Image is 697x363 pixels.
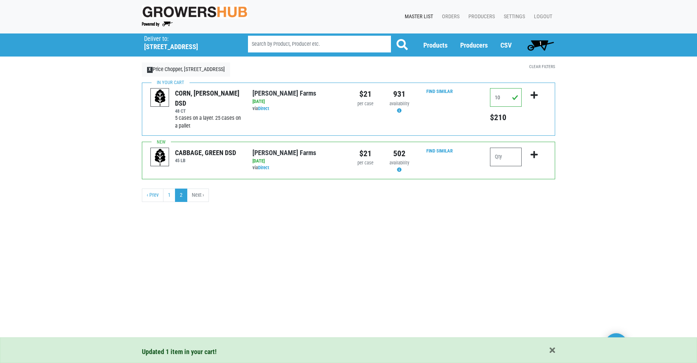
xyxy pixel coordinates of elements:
a: 2 [175,189,187,202]
a: Settings [498,10,528,24]
a: Clear Filters [529,64,555,69]
span: Price Chopper, Erie Boulevard, #172 (2515 Erie Blvd E, Syracuse, NY 13224, USA) [144,33,235,51]
p: Deliver to: [144,35,229,43]
input: Qty [490,88,522,107]
a: [PERSON_NAME] Farms [252,149,316,157]
span: availability [389,160,409,166]
h6: 48 CT [175,108,241,114]
span: X [147,67,153,73]
a: Master List [399,10,436,24]
div: $21 [354,148,377,160]
div: per case [354,100,377,107]
a: Producers [460,41,488,49]
a: Direct [258,106,269,111]
img: placeholder-variety-43d6402dacf2d531de610a020419775a.svg [151,89,169,107]
a: [PERSON_NAME] Farms [252,89,316,97]
div: 502 [388,148,411,160]
a: Producers [462,10,498,24]
h5: [STREET_ADDRESS] [144,43,229,51]
div: Availability may be subject to change. [388,100,411,115]
a: previous [142,189,163,202]
a: Products [423,41,448,49]
a: Orders [436,10,462,24]
h5: Total price [490,113,522,122]
img: placeholder-variety-43d6402dacf2d531de610a020419775a.svg [151,148,169,167]
a: Find Similar [426,89,453,94]
div: $21 [354,88,377,100]
div: via [252,164,343,171]
div: [DATE] [252,98,343,105]
a: Logout [528,10,555,24]
div: [DATE] [252,158,343,165]
span: 1 [539,40,542,46]
img: original-fc7597fdc6adbb9d0e2ae620e786d1a2.jpg [142,5,248,19]
div: CABBAGE, GREEN DSD [175,148,236,158]
input: Qty [490,148,522,166]
nav: pager [142,189,555,202]
a: CSV [500,41,512,49]
span: availability [389,101,409,106]
input: Search by Product, Producer etc. [248,36,391,52]
img: Powered by Big Wheelbarrow [142,22,173,27]
a: Direct [258,165,269,170]
div: CORN, [PERSON_NAME] DSD [175,88,241,108]
a: XPrice Chopper, [STREET_ADDRESS] [142,62,230,77]
a: 1 [524,38,557,52]
a: Find Similar [426,148,453,154]
a: 1 [163,189,175,202]
div: 931 [388,88,411,100]
div: Updated 1 item in your cart! [142,347,555,357]
div: via [252,105,343,112]
h6: 45 LB [175,158,236,163]
span: 5 cases on a layer. 25 cases on a pallet [175,115,241,129]
div: per case [354,160,377,167]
